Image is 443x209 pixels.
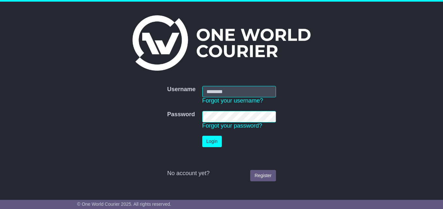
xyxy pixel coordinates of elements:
[202,122,262,129] a: Forgot your password?
[167,111,195,118] label: Password
[167,86,195,93] label: Username
[167,170,276,177] div: No account yet?
[202,97,263,104] a: Forgot your username?
[202,136,222,147] button: Login
[132,15,311,71] img: One World
[250,170,276,181] a: Register
[77,202,171,207] span: © One World Courier 2025. All rights reserved.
